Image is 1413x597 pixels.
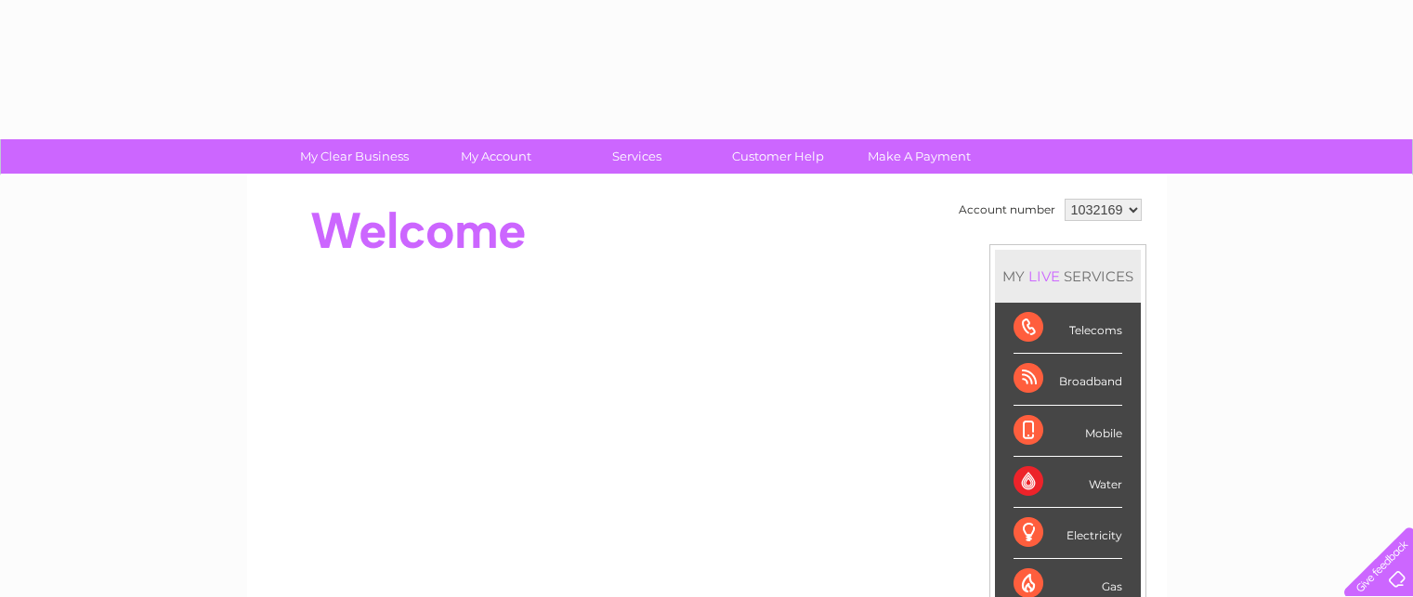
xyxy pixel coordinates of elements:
[843,139,996,174] a: Make A Payment
[560,139,713,174] a: Services
[995,250,1141,303] div: MY SERVICES
[701,139,855,174] a: Customer Help
[278,139,431,174] a: My Clear Business
[1014,508,1122,559] div: Electricity
[419,139,572,174] a: My Account
[1014,354,1122,405] div: Broadband
[1014,303,1122,354] div: Telecoms
[1014,457,1122,508] div: Water
[1025,267,1064,285] div: LIVE
[1014,406,1122,457] div: Mobile
[954,194,1060,226] td: Account number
